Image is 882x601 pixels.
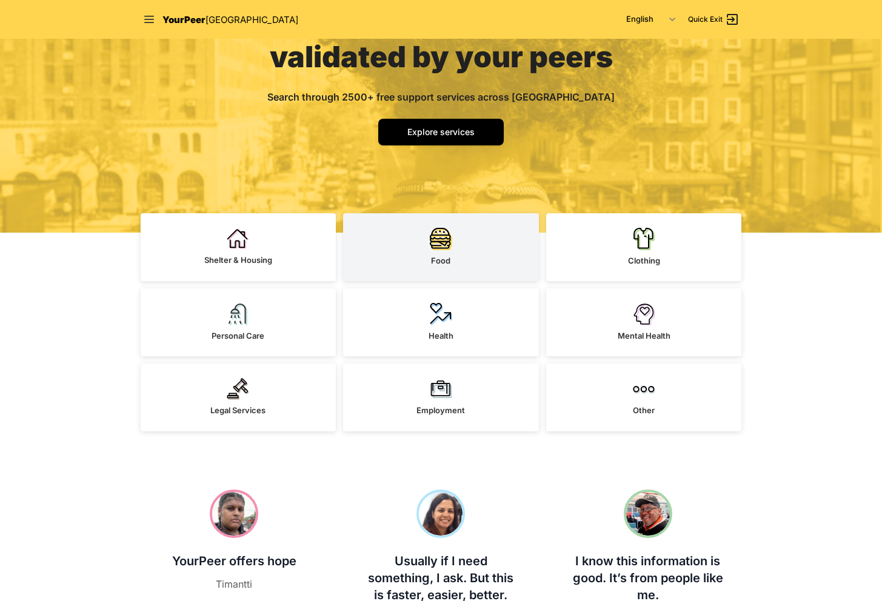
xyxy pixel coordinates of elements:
figcaption: Timantti [158,577,311,591]
span: YourPeer [162,14,205,25]
a: Employment [343,364,539,431]
a: Clothing [546,213,742,281]
span: YourPeer offers hope [172,554,296,568]
span: Mental Health [618,331,670,340]
span: Health [429,331,453,340]
a: Shelter & Housing [141,213,336,281]
a: Food [343,213,539,281]
a: Mental Health [546,288,742,356]
span: Personal Care [212,331,264,340]
span: Employment [416,405,465,415]
a: Explore services [378,119,504,145]
a: YourPeer[GEOGRAPHIC_DATA] [162,12,298,27]
span: Explore services [407,127,475,137]
a: Legal Services [141,364,336,431]
span: Other [633,405,655,415]
a: Quick Exit [688,12,740,27]
a: Health [343,288,539,356]
a: Personal Care [141,288,336,356]
span: Quick Exit [688,15,723,24]
span: Clothing [628,256,660,265]
span: Search through 2500+ free support services across [GEOGRAPHIC_DATA] [267,91,615,103]
span: Legal Services [210,405,266,415]
span: Shelter & Housing [204,255,272,265]
span: [GEOGRAPHIC_DATA] [205,14,298,25]
span: Food [431,256,450,265]
a: Other [546,364,742,431]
